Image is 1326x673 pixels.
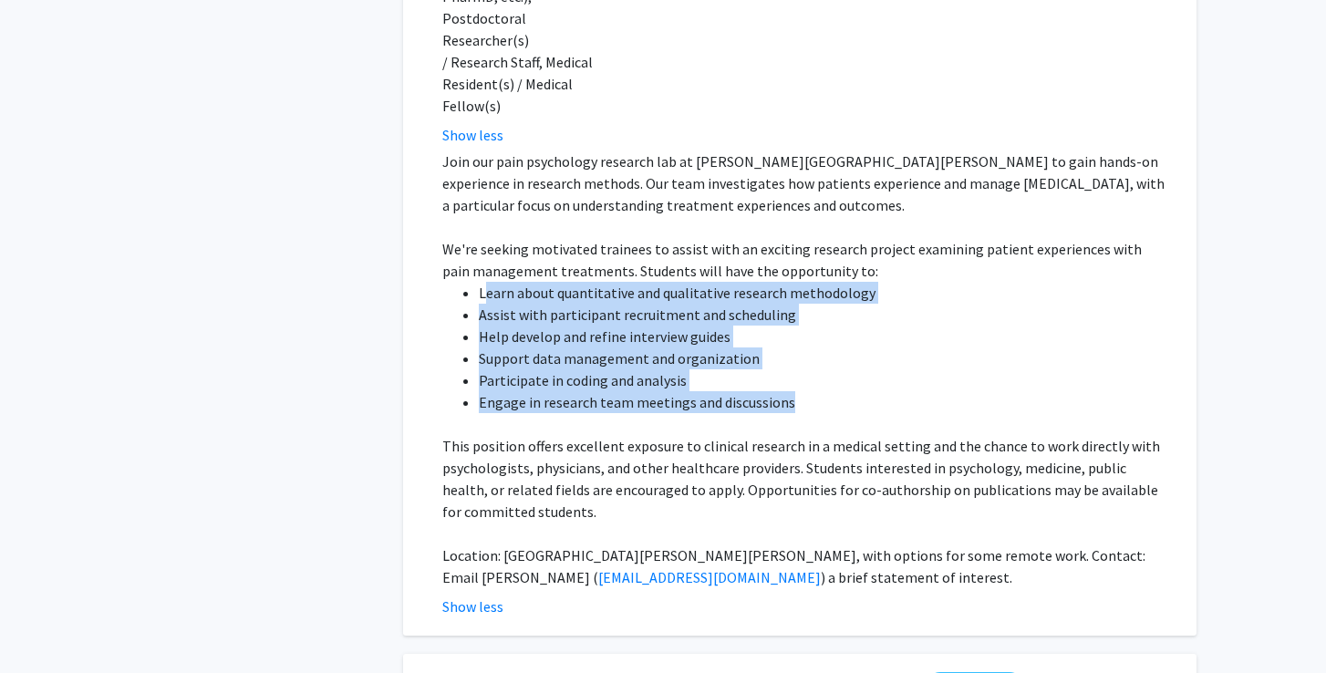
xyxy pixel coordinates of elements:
[479,369,1171,391] li: Participate in coding and analysis
[442,150,1171,216] p: Join our pain psychology research lab at [PERSON_NAME][GEOGRAPHIC_DATA][PERSON_NAME] to gain hand...
[442,595,503,617] button: Show less
[479,282,1171,304] li: Learn about quantitative and qualitative research methodology
[479,347,1171,369] li: Support data management and organization
[442,544,1171,588] p: Location: [GEOGRAPHIC_DATA][PERSON_NAME][PERSON_NAME], with options for some remote work. Contact...
[14,591,78,659] iframe: Chat
[479,326,1171,347] li: Help develop and refine interview guides
[442,124,503,146] button: Show less
[442,435,1171,523] p: This position offers excellent exposure to clinical research in a medical setting and the chance ...
[442,238,1171,282] p: We're seeking motivated trainees to assist with an exciting research project examining patient ex...
[598,568,821,586] a: [EMAIL_ADDRESS][DOMAIN_NAME]
[479,391,1171,413] li: Engage in research team meetings and discussions
[479,304,1171,326] li: Assist with participant recruitment and scheduling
